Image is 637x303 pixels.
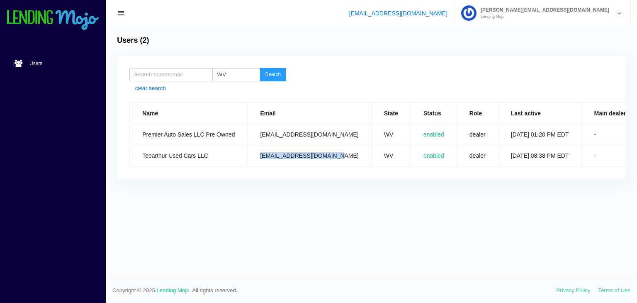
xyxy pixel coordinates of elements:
[135,84,166,93] a: clear search
[130,145,248,166] td: Teearthur Used Cars LLC
[260,68,286,81] button: Search
[457,145,498,166] td: dealer
[117,36,149,45] h4: Users (2)
[371,124,411,145] td: WV
[129,68,213,81] input: Search name/email
[248,103,371,124] th: Email
[6,10,100,31] img: logo-small.png
[423,152,444,159] span: enabled
[112,286,557,295] span: Copyright © 2025. . All rights reserved.
[371,103,411,124] th: State
[29,61,42,66] span: Users
[411,103,457,124] th: Status
[130,124,248,145] td: Premier Auto Sales LLC Pre Owned
[457,124,498,145] td: dealer
[371,145,411,166] td: WV
[498,124,581,145] td: [DATE] 01:20 PM EDT
[349,10,447,17] a: [EMAIL_ADDRESS][DOMAIN_NAME]
[423,131,444,138] span: enabled
[248,124,371,145] td: [EMAIL_ADDRESS][DOMAIN_NAME]
[212,68,260,81] input: State
[477,7,609,12] span: [PERSON_NAME][EMAIL_ADDRESS][DOMAIN_NAME]
[157,287,190,293] a: Lending Mojo
[498,103,581,124] th: Last active
[461,5,477,21] img: Profile image
[477,15,609,19] small: Lending Mojo
[457,103,498,124] th: Role
[498,145,581,166] td: [DATE] 08:38 PM EDT
[248,145,371,166] td: [EMAIL_ADDRESS][DOMAIN_NAME]
[557,287,591,293] a: Privacy Policy
[130,103,248,124] th: Name
[598,287,630,293] a: Terms of Use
